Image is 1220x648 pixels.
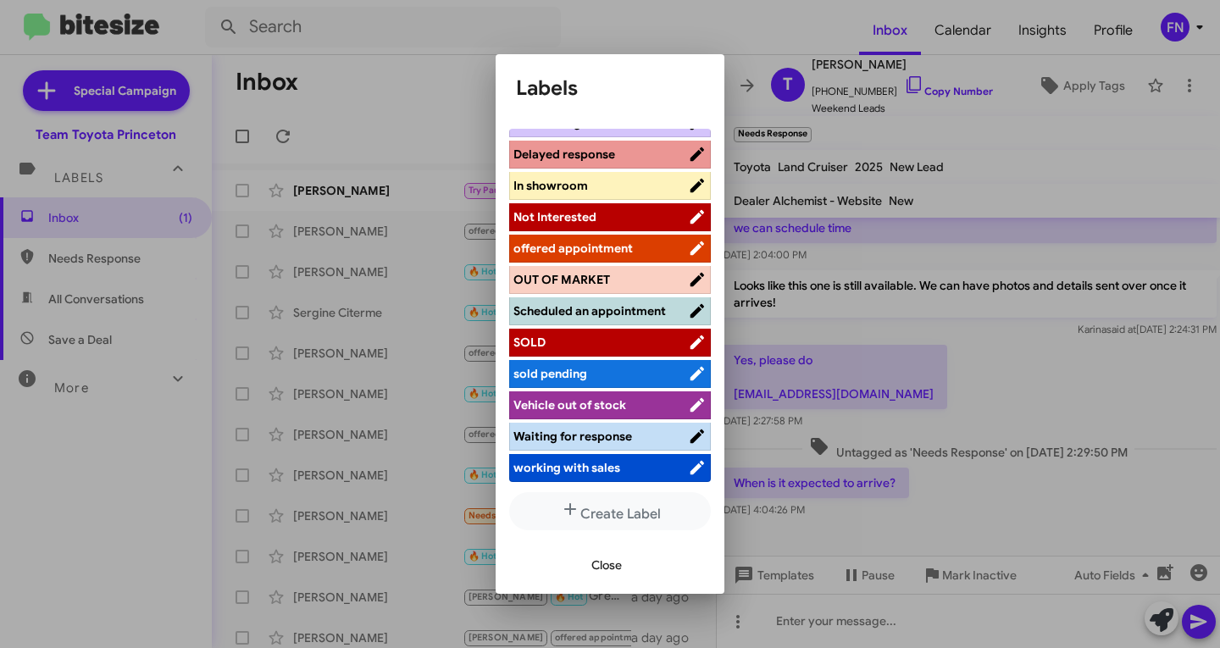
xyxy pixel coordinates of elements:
[513,460,620,475] span: working with sales
[513,241,633,256] span: offered appointment
[513,303,666,318] span: Scheduled an appointment
[513,335,546,350] span: SOLD
[513,147,615,162] span: Delayed response
[509,492,711,530] button: Create Label
[513,178,588,193] span: In showroom
[578,550,635,580] button: Close
[513,115,581,130] span: considering
[513,429,632,444] span: Waiting for response
[513,366,587,381] span: sold pending
[513,272,610,287] span: OUT OF MARKET
[513,209,596,224] span: Not Interested
[591,550,622,580] span: Close
[513,397,626,413] span: Vehicle out of stock
[516,75,704,102] h1: Labels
